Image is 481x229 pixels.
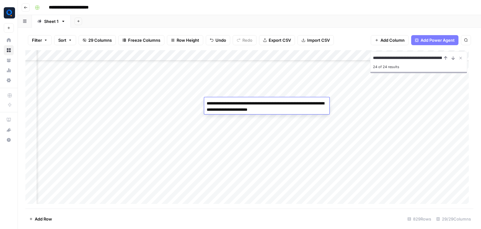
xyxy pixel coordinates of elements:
[4,5,14,21] button: Workspace: Qubit - SEO
[442,54,449,62] button: Previous Result
[4,75,14,85] a: Settings
[32,15,71,28] a: Sheet 1
[297,35,334,45] button: Import CSV
[118,35,164,45] button: Freeze Columns
[28,35,52,45] button: Filter
[269,37,291,43] span: Export CSV
[233,35,256,45] button: Redo
[54,35,76,45] button: Sort
[167,35,203,45] button: Row Height
[449,54,457,62] button: Next Result
[4,7,15,19] img: Qubit - SEO Logo
[128,37,160,43] span: Freeze Columns
[4,135,14,145] button: Help + Support
[259,35,295,45] button: Export CSV
[4,35,14,45] a: Home
[307,37,330,43] span: Import CSV
[4,125,14,135] button: What's new?
[411,35,458,45] button: Add Power Agent
[4,65,14,75] a: Usage
[421,37,455,43] span: Add Power Agent
[242,37,252,43] span: Redo
[4,45,14,55] a: Browse
[405,214,434,224] div: 829 Rows
[4,115,14,125] a: AirOps Academy
[35,216,52,222] span: Add Row
[4,55,14,65] a: Your Data
[44,18,59,24] div: Sheet 1
[79,35,116,45] button: 29 Columns
[177,37,199,43] span: Row Height
[25,214,56,224] button: Add Row
[215,37,226,43] span: Undo
[380,37,405,43] span: Add Column
[373,63,464,71] div: 24 of 24 results
[88,37,112,43] span: 29 Columns
[32,37,42,43] span: Filter
[434,214,473,224] div: 29/29 Columns
[371,35,409,45] button: Add Column
[206,35,230,45] button: Undo
[4,125,13,135] div: What's new?
[457,54,464,62] button: Close Search
[58,37,66,43] span: Sort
